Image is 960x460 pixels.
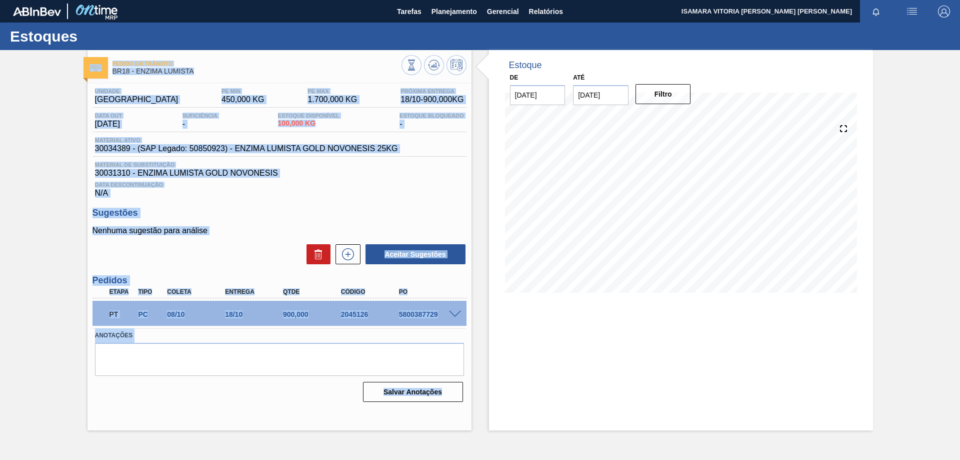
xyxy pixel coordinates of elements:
[573,85,628,105] input: dd/mm/yyyy
[360,243,466,265] div: Aceitar Sugestões
[635,84,691,104] button: Filtro
[221,88,264,94] span: PE MIN
[301,244,330,264] div: Excluir Sugestões
[92,275,466,286] h3: Pedidos
[397,113,466,129] div: -
[280,310,345,318] div: 900,000
[431,6,477,18] span: Planejamento
[860,5,892,19] button: Notificações
[365,244,465,264] button: Aceitar Sugestões
[95,88,178,94] span: Unidade
[135,288,165,295] div: Tipo
[424,55,444,75] button: Atualizar Gráfico
[112,61,401,67] span: Pedido em Trânsito
[135,310,165,318] div: Pedido de Compra
[938,6,950,18] img: Logout
[396,288,461,295] div: PO
[95,144,398,153] span: 30034389 - (SAP Legado: 50850923) - ENZIMA LUMISTA GOLD NOVONESIS 25KG
[509,60,542,71] div: Estoque
[487,6,519,18] span: Gerencial
[92,178,466,198] div: N/A
[280,288,345,295] div: Qtde
[107,303,137,325] div: Pedido em Trânsito
[399,113,463,119] span: Estoque Bloqueado
[95,137,398,143] span: Material ativo
[95,162,464,168] span: Material de Substituição
[107,288,137,295] div: Etapa
[222,310,287,318] div: 18/10/2025
[221,95,264,104] span: 450,000 KG
[307,95,357,104] span: 1.700,000 KG
[401,55,421,75] button: Visão Geral dos Estoques
[338,310,403,318] div: 2045126
[573,74,584,81] label: Até
[278,113,339,119] span: Estoque Disponível
[529,6,563,18] span: Relatórios
[307,88,357,94] span: PE MAX
[330,244,360,264] div: Nova sugestão
[164,288,229,295] div: Coleta
[95,95,178,104] span: [GEOGRAPHIC_DATA]
[109,310,134,318] p: PT
[396,310,461,318] div: 5800387729
[89,64,102,72] img: Ícone
[400,95,463,104] span: 18/10 - 900,000 KG
[446,55,466,75] button: Programar Estoque
[363,382,463,402] button: Salvar Anotações
[95,328,464,343] label: Anotações
[510,74,518,81] label: De
[222,288,287,295] div: Entrega
[164,310,229,318] div: 08/10/2025
[92,226,466,235] p: Nenhuma sugestão para análise
[95,113,122,119] span: Data out
[180,113,220,129] div: -
[906,6,918,18] img: userActions
[510,85,565,105] input: dd/mm/yyyy
[10,31,187,42] h1: Estoques
[338,288,403,295] div: Código
[13,7,61,16] img: TNhmsLtSVTkK8tSr43FrP2fwEKptu5GPRR3wAAAABJRU5ErkJggg==
[92,208,466,218] h3: Sugestões
[397,6,421,18] span: Tarefas
[182,113,217,119] span: Suficiência
[400,88,463,94] span: Próxima Entrega
[95,169,464,178] span: 30031310 - ENZIMA LUMISTA GOLD NOVONESIS
[278,120,339,127] span: 100,000 KG
[95,182,464,188] span: Data Descontinuação
[95,120,122,129] span: [DATE]
[112,68,401,75] span: BR18 - ENZIMA LUMISTA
